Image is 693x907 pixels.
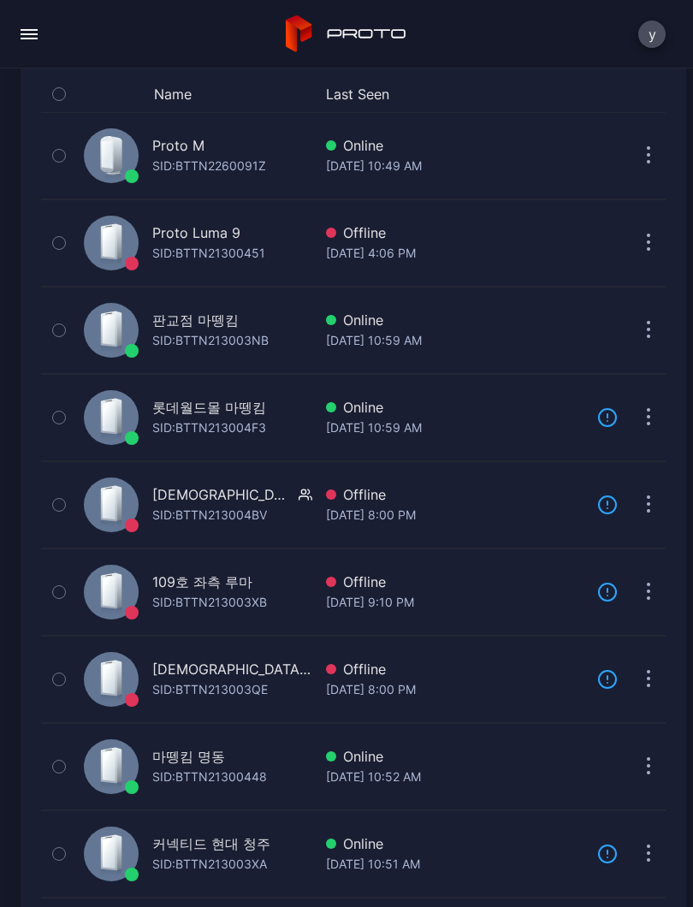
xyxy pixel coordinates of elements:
div: SID: BTTN213003XB [152,592,267,613]
div: Online [326,135,583,156]
div: SID: BTTN21300448 [152,767,267,787]
button: Last Seen [326,84,577,104]
div: Update Device [590,84,611,104]
div: [DATE] 10:51 AM [326,854,583,874]
button: Name [154,84,192,104]
div: 롯데월드몰 마뗑킴 [152,397,266,418]
div: Online [326,746,583,767]
div: 판교점 마뗑킴 [152,310,239,330]
div: SID: BTTN213003NB [152,330,269,351]
div: [DEMOGRAPHIC_DATA] 마뗑킴 1번장비 [152,484,292,505]
div: [DATE] 10:59 AM [326,330,583,351]
div: 커넥티드 현대 청주 [152,833,270,854]
div: [DATE] 10:49 AM [326,156,583,176]
div: Offline [326,572,583,592]
div: Online [326,397,583,418]
div: SID: BTTN21300451 [152,243,265,264]
div: SID: BTTN213004F3 [152,418,266,438]
div: [DEMOGRAPHIC_DATA] 마뗑킴 2번장비 [152,659,312,679]
div: SID: BTTN213003XA [152,854,267,874]
div: Offline [326,222,583,243]
div: Offline [326,484,583,505]
div: Offline [326,659,583,679]
div: SID: BTTN213004BV [152,505,267,525]
div: Proto Luma 9 [152,222,240,243]
div: [DATE] 9:10 PM [326,592,583,613]
div: SID: BTTN2260091Z [152,156,266,176]
button: y [638,21,666,48]
div: Online [326,833,583,854]
div: SID: BTTN213003QE [152,679,268,700]
div: [DATE] 8:00 PM [326,505,583,525]
div: [DATE] 4:06 PM [326,243,583,264]
div: [DATE] 8:00 PM [326,679,583,700]
div: [DATE] 10:59 AM [326,418,583,438]
div: Proto M [152,135,204,156]
div: Options [631,84,666,104]
div: Online [326,310,583,330]
div: [DATE] 10:52 AM [326,767,583,787]
div: 마뗑킴 명동 [152,746,225,767]
div: 109호 좌측 루마 [152,572,252,592]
